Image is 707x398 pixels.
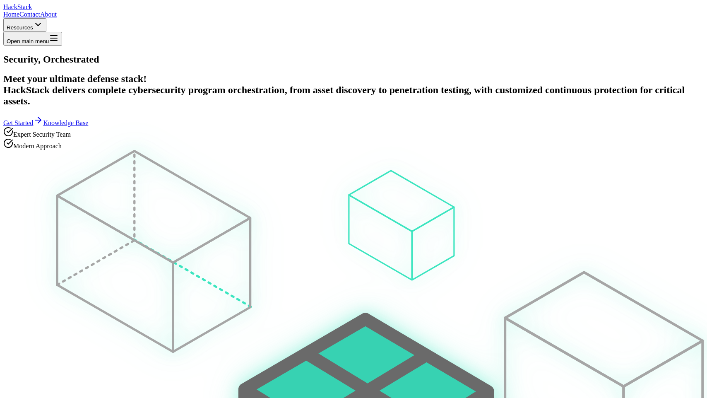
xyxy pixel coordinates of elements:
a: Home [3,11,19,18]
button: Open main menu [3,32,62,46]
h1: Security, [3,54,704,65]
span: HackStack delivers complete cybersecurity program orchestration, from asset discovery to penetrat... [3,84,685,106]
span: Stack [17,3,32,10]
span: Hack [3,3,32,10]
span: Open main menu [7,38,49,44]
strong: stack! [121,73,147,84]
button: Resources [3,18,46,32]
a: Knowledge Base [43,119,88,126]
h2: Meet your ultimate defense [3,73,704,107]
span: Orchestrated [43,54,99,65]
a: Get Started [3,119,43,126]
a: About [40,11,57,18]
span: Resources [7,24,33,31]
a: HackStack [3,3,32,10]
div: Modern Approach [3,138,704,150]
div: Expert Security Team [3,127,704,138]
a: Contact [19,11,40,18]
